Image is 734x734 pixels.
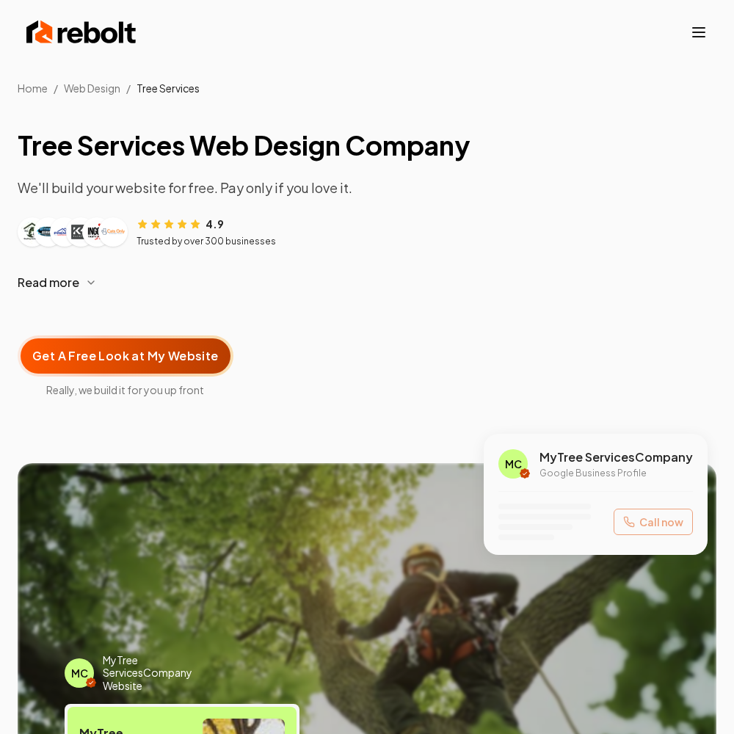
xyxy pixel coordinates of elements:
[18,216,716,247] article: Customer reviews
[18,274,79,291] span: Read more
[18,81,48,95] a: Home
[137,216,224,231] div: Rating: 4.9 out of 5 stars
[18,312,233,397] a: Get A Free Look at My WebsiteReally, we build it for you up front
[32,347,219,365] span: Get A Free Look at My Website
[69,220,92,244] img: Customer logo 4
[18,178,716,198] p: We'll build your website for free. Pay only if you love it.
[54,81,58,95] li: /
[137,236,276,247] p: Trusted by over 300 businesses
[85,220,109,244] img: Customer logo 5
[18,217,128,247] div: Customer logos
[690,23,708,41] button: Toggle mobile menu
[539,468,693,479] p: Google Business Profile
[37,220,60,244] img: Customer logo 2
[101,220,125,244] img: Customer logo 6
[18,131,716,160] h1: Tree Services Web Design Company
[505,457,522,471] span: MC
[53,220,76,244] img: Customer logo 3
[18,382,233,397] span: Really, we build it for you up front
[71,666,88,680] span: MC
[18,335,233,377] button: Get A Free Look at My Website
[64,81,120,95] span: Web Design
[126,81,131,95] li: /
[206,217,224,231] span: 4.9
[103,654,221,693] span: My Tree Services Company Website
[137,81,200,95] span: Tree Services
[18,265,716,300] button: Read more
[26,18,137,47] img: Rebolt Logo
[539,448,693,466] span: My Tree Services Company
[21,220,44,244] img: Customer logo 1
